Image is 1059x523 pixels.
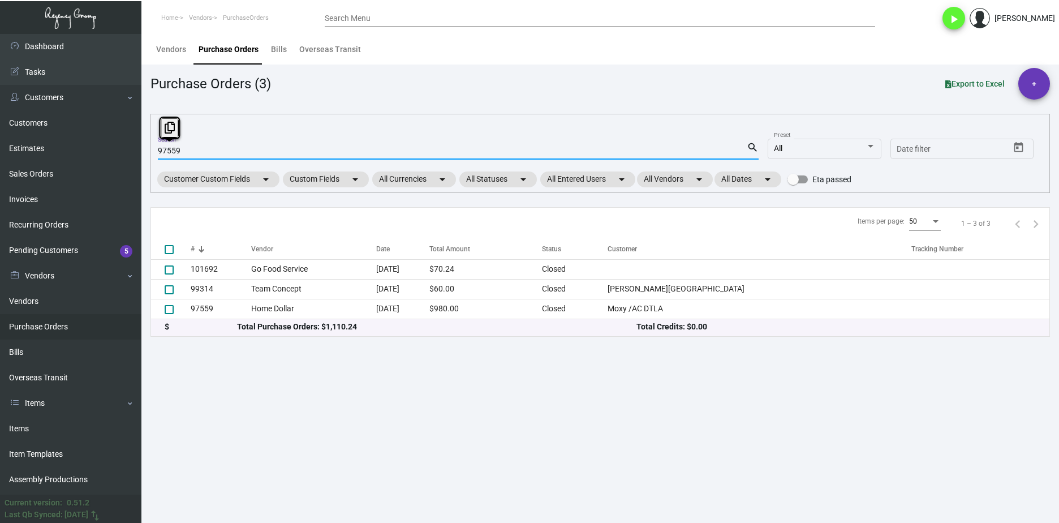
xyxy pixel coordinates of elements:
[941,145,996,154] input: End date
[942,7,965,29] button: play_arrow
[251,244,273,254] div: Vendor
[191,259,251,279] td: 101692
[608,279,911,299] td: [PERSON_NAME][GEOGRAPHIC_DATA]
[283,172,369,187] mat-chip: Custom Fields
[636,321,1036,333] div: Total Credits: $0.00
[376,299,429,319] td: [DATE]
[156,44,186,55] div: Vendors
[429,279,543,299] td: $60.00
[714,172,781,187] mat-chip: All Dates
[429,299,543,319] td: $980.00
[542,244,561,254] div: Status
[157,172,279,187] mat-chip: Customer Custom Fields
[251,244,377,254] div: Vendor
[911,244,963,254] div: Tracking Number
[429,259,543,279] td: $70.24
[150,74,271,94] div: Purchase Orders (3)
[348,173,362,186] mat-icon: arrow_drop_down
[1009,215,1027,233] button: Previous page
[812,173,851,186] span: Eta passed
[936,74,1014,94] button: Export to Excel
[251,259,377,279] td: Go Food Service
[199,44,259,55] div: Purchase Orders
[191,244,251,254] div: #
[961,218,991,229] div: 1 – 3 of 3
[1010,139,1028,157] button: Open calendar
[945,79,1005,88] span: Export to Excel
[540,172,635,187] mat-chip: All Entered Users
[774,144,782,153] span: All
[5,497,62,509] div: Current version:
[909,217,917,225] span: 50
[165,321,237,333] div: $
[761,173,774,186] mat-icon: arrow_drop_down
[459,172,537,187] mat-chip: All Statuses
[376,279,429,299] td: [DATE]
[376,244,390,254] div: Date
[5,509,88,521] div: Last Qb Synced: [DATE]
[429,244,543,254] div: Total Amount
[615,173,628,186] mat-icon: arrow_drop_down
[858,216,905,226] div: Items per page:
[223,14,269,22] span: PurchaseOrders
[189,14,212,22] span: Vendors
[251,299,377,319] td: Home Dollar
[161,14,178,22] span: Home
[376,259,429,279] td: [DATE]
[747,141,759,155] mat-icon: search
[1027,215,1045,233] button: Next page
[995,12,1055,24] div: [PERSON_NAME]
[542,259,607,279] td: Closed
[970,8,990,28] img: admin@bootstrapmaster.com
[542,299,607,319] td: Closed
[429,244,470,254] div: Total Amount
[372,172,456,187] mat-chip: All Currencies
[909,218,941,226] mat-select: Items per page:
[542,244,607,254] div: Status
[165,122,175,134] i: Copy
[259,173,273,186] mat-icon: arrow_drop_down
[542,279,607,299] td: Closed
[897,145,932,154] input: Start date
[911,244,1049,254] div: Tracking Number
[191,279,251,299] td: 99314
[947,12,961,26] i: play_arrow
[67,497,89,509] div: 0.51.2
[191,244,195,254] div: #
[516,173,530,186] mat-icon: arrow_drop_down
[237,321,636,333] div: Total Purchase Orders: $1,110.24
[436,173,449,186] mat-icon: arrow_drop_down
[692,173,706,186] mat-icon: arrow_drop_down
[299,44,361,55] div: Overseas Transit
[637,172,713,187] mat-chip: All Vendors
[251,279,377,299] td: Team Concept
[1018,68,1050,100] button: +
[271,44,287,55] div: Bills
[608,244,911,254] div: Customer
[1032,68,1036,100] span: +
[376,244,429,254] div: Date
[608,244,637,254] div: Customer
[608,299,911,319] td: Moxy /AC DTLA
[191,299,251,319] td: 97559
